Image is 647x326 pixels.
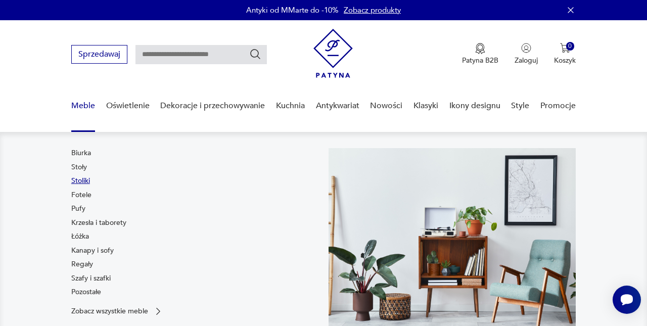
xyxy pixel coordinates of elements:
a: Stoły [71,162,87,172]
p: Patyna B2B [462,56,498,65]
a: Style [511,86,529,125]
a: Dekoracje i przechowywanie [160,86,265,125]
img: Patyna - sklep z meblami i dekoracjami vintage [313,29,353,78]
a: Meble [71,86,95,125]
img: Ikona koszyka [560,43,570,53]
button: Patyna B2B [462,43,498,65]
iframe: Smartsupp widget button [613,286,641,314]
a: Klasyki [413,86,438,125]
a: Szafy i szafki [71,273,111,284]
img: Ikonka użytkownika [521,43,531,53]
a: Zobacz produkty [344,5,401,15]
p: Koszyk [554,56,576,65]
button: Sprzedawaj [71,45,127,64]
p: Zaloguj [515,56,538,65]
button: 0Koszyk [554,43,576,65]
button: Szukaj [249,48,261,60]
a: Stoliki [71,176,90,186]
a: Sprzedawaj [71,52,127,59]
a: Oświetlenie [106,86,150,125]
a: Antykwariat [316,86,359,125]
a: Fotele [71,190,91,200]
p: Antyki od MMarte do -10% [246,5,339,15]
a: Ikony designu [449,86,500,125]
a: Biurka [71,148,91,158]
a: Nowości [370,86,402,125]
a: Kanapy i sofy [71,246,114,256]
a: Zobacz wszystkie meble [71,306,163,316]
div: 0 [566,42,575,51]
a: Ikona medaluPatyna B2B [462,43,498,65]
a: Krzesła i taborety [71,218,126,228]
a: Promocje [540,86,576,125]
a: Regały [71,259,93,269]
button: Zaloguj [515,43,538,65]
a: Pozostałe [71,287,101,297]
a: Pufy [71,204,85,214]
a: Łóżka [71,231,89,242]
img: Ikona medalu [475,43,485,54]
a: Kuchnia [276,86,305,125]
p: Zobacz wszystkie meble [71,308,148,314]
